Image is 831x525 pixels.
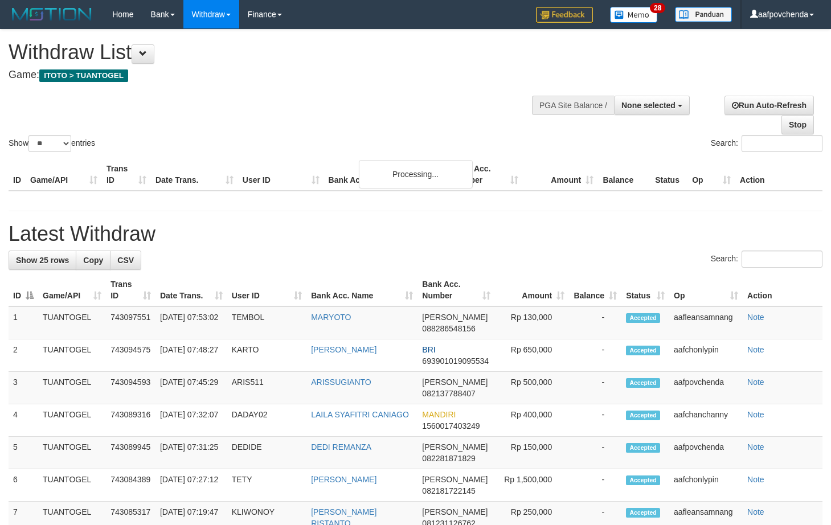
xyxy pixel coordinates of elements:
td: KARTO [227,339,306,372]
h1: Latest Withdraw [9,223,822,245]
a: MARYOTO [311,313,351,322]
td: - [569,372,621,404]
label: Search: [711,135,822,152]
td: - [569,404,621,437]
td: 2 [9,339,38,372]
th: ID [9,158,26,191]
td: [DATE] 07:27:12 [155,469,227,502]
td: 743094575 [106,339,155,372]
span: Accepted [626,443,660,453]
span: Copy 082181722145 to clipboard [422,486,475,495]
span: None selected [621,101,676,110]
th: Bank Acc. Name [324,158,448,191]
td: aafleansamnang [669,306,743,339]
td: 743084389 [106,469,155,502]
td: TUANTOGEL [38,372,106,404]
select: Showentries [28,135,71,152]
th: Op [687,158,735,191]
a: Note [747,475,764,484]
span: Accepted [626,346,660,355]
td: 4 [9,404,38,437]
td: [DATE] 07:53:02 [155,306,227,339]
a: Run Auto-Refresh [724,96,814,115]
img: Button%20Memo.svg [610,7,658,23]
td: aafchonlypin [669,469,743,502]
td: [DATE] 07:45:29 [155,372,227,404]
a: Note [747,410,764,419]
input: Search: [742,251,822,268]
span: CSV [117,256,134,265]
th: Balance [598,158,650,191]
td: 743094593 [106,372,155,404]
td: aafpovchenda [669,437,743,469]
input: Search: [742,135,822,152]
span: [PERSON_NAME] [422,378,488,387]
span: [PERSON_NAME] [422,442,488,452]
span: ITOTO > TUANTOGEL [39,69,128,82]
span: Copy 082281871829 to clipboard [422,454,475,463]
a: ARISSUGIANTO [311,378,371,387]
td: 6 [9,469,38,502]
span: MANDIRI [422,410,456,419]
th: Game/API: activate to sort column ascending [38,274,106,306]
span: [PERSON_NAME] [422,313,488,322]
a: CSV [110,251,141,270]
span: Copy 1560017403249 to clipboard [422,421,480,430]
a: [PERSON_NAME] [311,475,376,484]
td: DADAY02 [227,404,306,437]
td: 743097551 [106,306,155,339]
td: aafpovchenda [669,372,743,404]
td: [DATE] 07:48:27 [155,339,227,372]
td: ARIS511 [227,372,306,404]
th: Balance: activate to sort column ascending [569,274,621,306]
th: Date Trans. [151,158,238,191]
td: TUANTOGEL [38,404,106,437]
span: 28 [650,3,665,13]
a: Show 25 rows [9,251,76,270]
td: Rp 1,500,000 [495,469,570,502]
a: Note [747,378,764,387]
label: Search: [711,251,822,268]
th: ID: activate to sort column descending [9,274,38,306]
td: TUANTOGEL [38,437,106,469]
a: LAILA SYAFITRI CANIAGO [311,410,409,419]
button: None selected [614,96,690,115]
h4: Game: [9,69,543,81]
td: 1 [9,306,38,339]
td: 743089945 [106,437,155,469]
a: Copy [76,251,110,270]
a: Note [747,442,764,452]
a: Note [747,345,764,354]
td: Rp 130,000 [495,306,570,339]
span: Accepted [626,378,660,388]
span: Show 25 rows [16,256,69,265]
img: panduan.png [675,7,732,22]
div: Processing... [359,160,473,188]
h1: Withdraw List [9,41,543,64]
a: [PERSON_NAME] [311,345,376,354]
td: 3 [9,372,38,404]
span: Accepted [626,411,660,420]
a: DEDI REMANZA [311,442,371,452]
td: [DATE] 07:32:07 [155,404,227,437]
td: 5 [9,437,38,469]
td: aafchonlypin [669,339,743,372]
th: Bank Acc. Name: activate to sort column ascending [306,274,417,306]
div: PGA Site Balance / [532,96,614,115]
span: [PERSON_NAME] [422,507,488,516]
th: Bank Acc. Number [448,158,523,191]
td: TEMBOL [227,306,306,339]
td: 743089316 [106,404,155,437]
td: [DATE] 07:31:25 [155,437,227,469]
td: - [569,469,621,502]
img: MOTION_logo.png [9,6,95,23]
td: Rp 650,000 [495,339,570,372]
th: Amount: activate to sort column ascending [495,274,570,306]
img: Feedback.jpg [536,7,593,23]
th: User ID [238,158,324,191]
th: User ID: activate to sort column ascending [227,274,306,306]
td: TETY [227,469,306,502]
span: Accepted [626,313,660,323]
th: Trans ID: activate to sort column ascending [106,274,155,306]
td: - [569,339,621,372]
